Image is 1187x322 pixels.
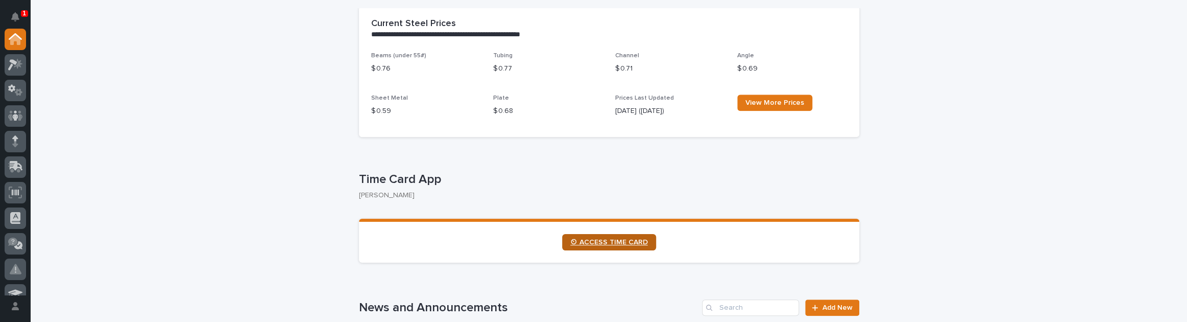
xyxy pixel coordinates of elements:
p: $ 0.76 [371,63,481,74]
a: Add New [805,300,859,316]
a: View More Prices [737,95,812,111]
input: Search [702,300,799,316]
h2: Current Steel Prices [371,18,456,30]
span: Channel [615,53,639,59]
p: $ 0.59 [371,106,481,117]
h1: News and Announcements [359,301,698,315]
span: View More Prices [745,99,804,106]
span: Tubing [493,53,513,59]
p: [PERSON_NAME] [359,191,851,200]
p: $ 0.77 [493,63,603,74]
a: ⏲ ACCESS TIME CARD [562,234,656,250]
p: $ 0.71 [615,63,725,74]
span: Plate [493,95,509,101]
span: Angle [737,53,754,59]
span: Beams (under 55#) [371,53,426,59]
p: $ 0.68 [493,106,603,117]
p: Time Card App [359,172,855,187]
span: Add New [822,304,853,311]
span: Sheet Metal [371,95,408,101]
button: Notifications [5,6,26,28]
span: Prices Last Updated [615,95,674,101]
p: $ 0.69 [737,63,847,74]
span: ⏲ ACCESS TIME CARD [570,239,648,246]
p: 1 [22,10,26,17]
div: Notifications1 [13,12,26,29]
p: [DATE] ([DATE]) [615,106,725,117]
